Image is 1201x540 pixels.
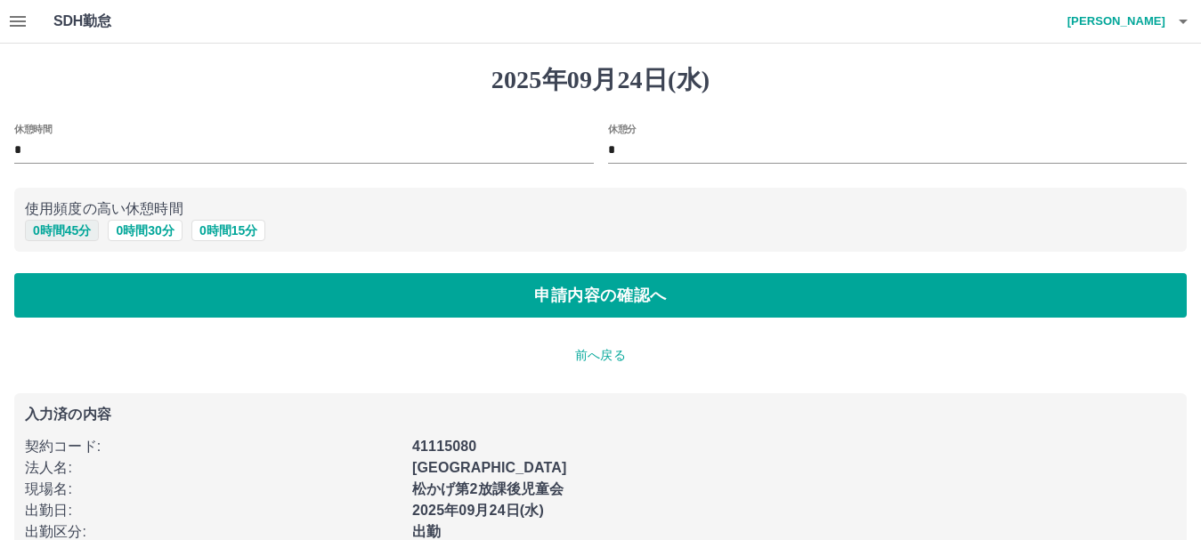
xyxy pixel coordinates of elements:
b: 2025年09月24日(水) [412,503,544,518]
b: [GEOGRAPHIC_DATA] [412,460,567,475]
button: 0時間45分 [25,220,99,241]
button: 0時間30分 [108,220,182,241]
h1: 2025年09月24日(水) [14,65,1187,95]
label: 休憩時間 [14,122,52,135]
p: 使用頻度の高い休憩時間 [25,198,1176,220]
p: 法人名 : [25,457,402,479]
b: 松かげ第2放課後児童会 [412,481,564,496]
p: 現場名 : [25,479,402,500]
p: 出勤日 : [25,500,402,521]
p: 入力済の内容 [25,407,1176,422]
label: 休憩分 [608,122,637,135]
b: 出勤 [412,524,441,539]
button: 申請内容の確認へ [14,273,1187,318]
b: 41115080 [412,439,476,454]
button: 0時間15分 [191,220,265,241]
p: 前へ戻る [14,346,1187,365]
p: 契約コード : [25,436,402,457]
